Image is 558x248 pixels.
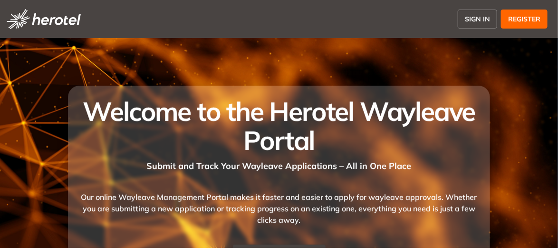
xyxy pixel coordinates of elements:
span: REGISTER [508,14,540,24]
span: Welcome to the Herotel Wayleave Portal [83,95,475,157]
img: logo [7,9,81,29]
div: Our online Wayleave Management Portal makes it faster and easier to apply for wayleave approvals.... [79,172,479,245]
span: SIGN IN [465,14,490,24]
button: SIGN IN [458,10,497,29]
div: Submit and Track Your Wayleave Applications – All in One Place [79,155,479,172]
button: REGISTER [501,10,548,29]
